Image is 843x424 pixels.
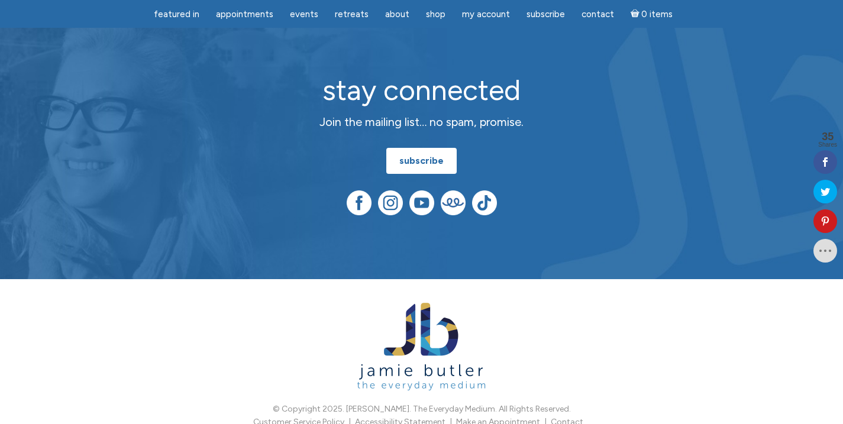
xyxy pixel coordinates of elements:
h2: stay connected [212,75,632,106]
a: Contact [574,3,621,26]
span: Retreats [335,9,369,20]
span: featured in [154,9,199,20]
span: Events [290,9,318,20]
a: featured in [147,3,206,26]
img: TikTok [472,190,497,215]
img: Instagram [378,190,403,215]
img: Teespring [441,190,466,215]
a: subscribe [386,148,457,174]
span: 35 [818,131,837,142]
span: About [385,9,409,20]
a: My Account [455,3,517,26]
span: Appointments [216,9,273,20]
img: Facebook [347,190,372,215]
span: 0 items [641,10,673,19]
a: Appointments [209,3,280,26]
a: Events [283,3,325,26]
p: Join the mailing list… no spam, promise. [212,113,632,131]
i: Cart [631,9,642,20]
a: Jamie Butler. The Everyday Medium [357,376,486,386]
span: Subscribe [527,9,565,20]
span: Shop [426,9,445,20]
a: Shop [419,3,453,26]
img: Jamie Butler. The Everyday Medium [357,303,486,391]
a: Subscribe [519,3,572,26]
span: Contact [582,9,614,20]
a: Cart0 items [624,2,680,26]
span: Shares [818,142,837,148]
img: YouTube [409,190,434,215]
span: My Account [462,9,510,20]
a: Retreats [328,3,376,26]
p: © Copyright 2025. [PERSON_NAME]. The Everyday Medium. All Rights Reserved. [102,403,741,416]
a: About [378,3,416,26]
